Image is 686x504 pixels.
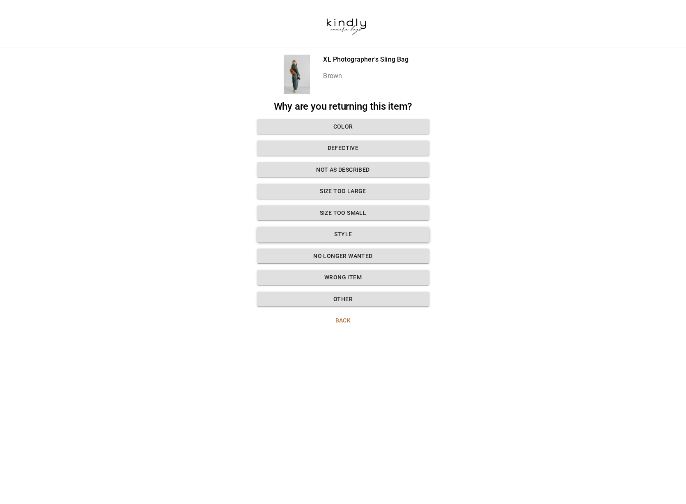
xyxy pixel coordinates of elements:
[315,6,378,41] img: kindlycamerabags.myshopify.com-b37650f6-6cf4-42a0-a808-989f93ebecdf
[323,55,408,64] p: XL Photographer's Sling Bag
[323,71,408,81] p: Brown
[257,270,429,285] button: Wrong Item
[257,313,429,328] button: Back
[257,292,429,307] button: Other
[257,205,429,221] button: Size too small
[257,140,429,156] button: Defective
[257,119,429,134] button: Color
[257,249,429,264] button: No longer wanted
[257,101,429,113] h2: Why are you returning this item?
[257,227,429,242] button: Style
[257,184,429,199] button: Size too large
[257,162,429,177] button: Not as described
